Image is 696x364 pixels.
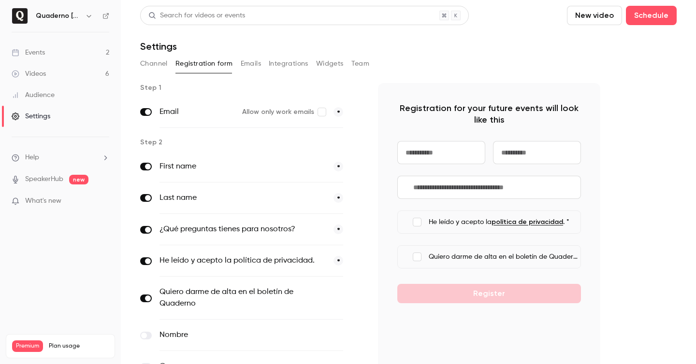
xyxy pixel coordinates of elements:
[159,106,234,118] label: Email
[316,56,344,71] button: Widgets
[626,6,677,25] button: Schedule
[269,56,308,71] button: Integrations
[159,329,303,341] label: Nombre
[241,56,261,71] button: Emails
[159,224,326,235] label: ¿Qué preguntas tienes para nosotros?
[49,342,109,350] span: Plan usage
[351,56,370,71] button: Team
[429,217,580,227] p: He leído y acepto la . *
[140,83,362,93] p: Step 1
[25,196,61,206] span: What's new
[159,192,326,204] label: Last name
[12,8,28,24] img: Quaderno España
[159,161,326,172] label: First name
[69,175,88,184] span: new
[25,174,63,184] a: SpeakerHub
[397,102,581,126] p: Registration for your future events will look like this
[12,112,50,121] div: Settings
[429,252,580,262] p: Quiero darme de alta en el boletín de Quaderno
[12,340,43,352] span: Premium
[159,255,326,266] label: He leído y acepto la política de privacidad.
[12,90,55,100] div: Audience
[12,69,46,79] div: Videos
[567,6,622,25] button: New video
[25,153,39,163] span: Help
[175,56,233,71] button: Registration form
[12,48,45,57] div: Events
[140,56,168,71] button: Channel
[140,41,177,52] h1: Settings
[492,218,563,226] a: política de privacidad
[242,107,326,117] label: Allow only work emails
[36,11,81,21] h6: Quaderno [GEOGRAPHIC_DATA]
[140,138,362,147] p: Step 2
[12,153,109,163] li: help-dropdown-opener
[148,11,245,21] div: Search for videos or events
[159,286,303,309] label: Quiero darme de alta en el boletín de Quaderno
